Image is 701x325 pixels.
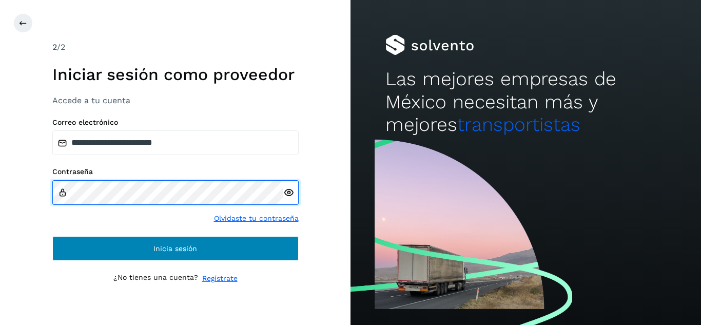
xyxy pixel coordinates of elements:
span: transportistas [457,113,580,136]
label: Contraseña [52,167,299,176]
div: /2 [52,41,299,53]
h3: Accede a tu cuenta [52,95,299,105]
span: 2 [52,42,57,52]
a: Olvidaste tu contraseña [214,213,299,224]
a: Regístrate [202,273,238,284]
button: Inicia sesión [52,236,299,261]
h1: Iniciar sesión como proveedor [52,65,299,84]
span: Inicia sesión [153,245,197,252]
label: Correo electrónico [52,118,299,127]
h2: Las mejores empresas de México necesitan más y mejores [385,68,666,136]
p: ¿No tienes una cuenta? [113,273,198,284]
